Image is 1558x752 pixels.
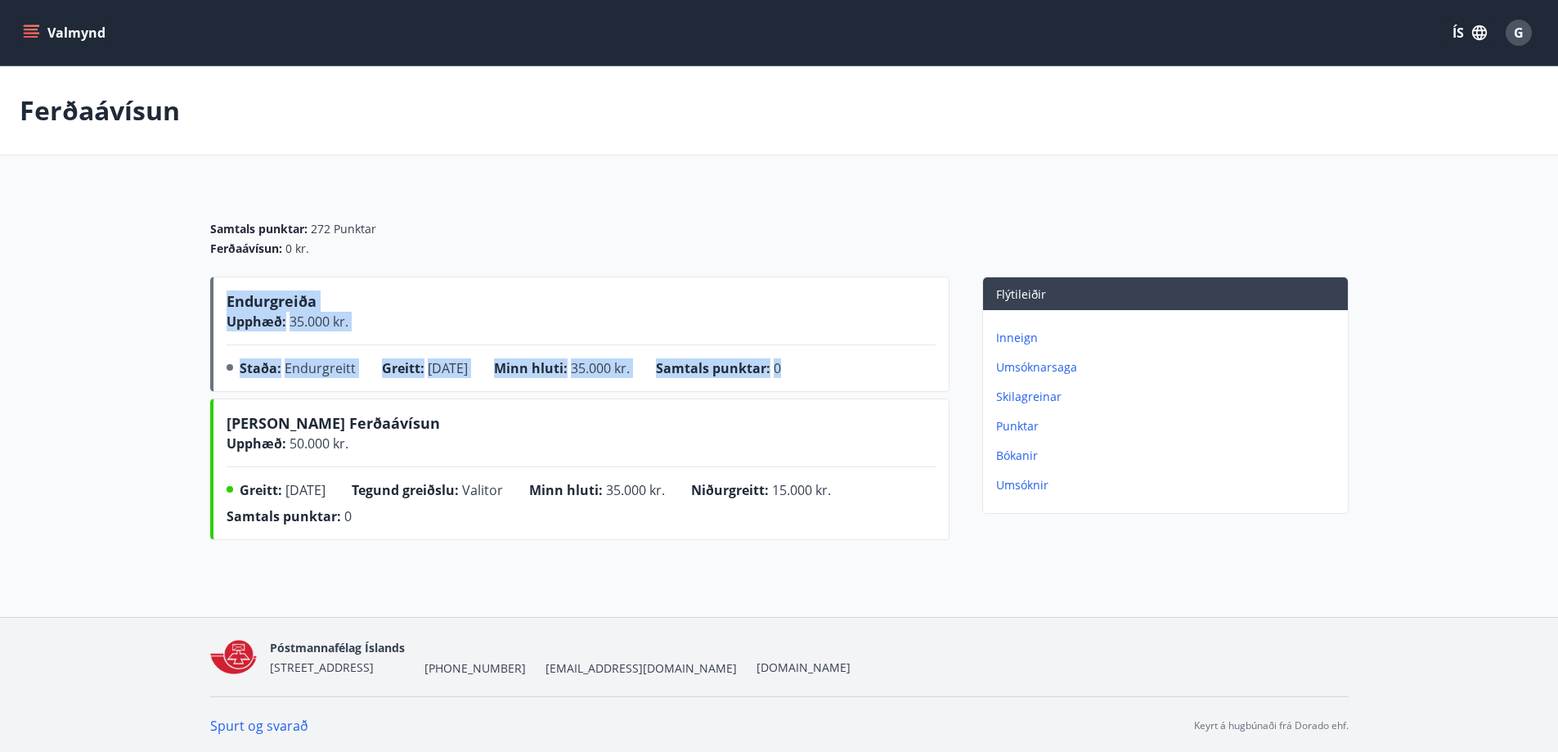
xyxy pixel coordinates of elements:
p: Inneign [996,330,1341,346]
p: Skilagreinar [996,389,1341,405]
span: 50.000 kr. [286,435,348,453]
span: [EMAIL_ADDRESS][DOMAIN_NAME] [546,660,737,677]
span: 272 Punktar [311,221,376,237]
span: Ferðaávísun : [210,241,282,257]
span: 35.000 kr. [286,313,348,331]
span: Greitt : [240,481,282,499]
span: Samtals punktar : [656,359,770,377]
span: Endurgreitt [285,359,356,377]
span: Tegund greiðslu : [352,481,459,499]
span: Staða : [240,359,281,377]
span: 0 [344,507,352,525]
span: Minn hluti : [494,359,568,377]
p: Umsóknarsaga [996,359,1341,376]
p: Umsóknir [996,477,1341,493]
span: [DATE] [428,359,468,377]
span: Upphæð : [227,435,286,453]
span: 35.000 kr. [606,481,665,499]
span: Greitt : [382,359,424,377]
button: G [1499,13,1538,52]
a: [DOMAIN_NAME] [757,660,851,675]
span: Endurgreiða [227,291,317,317]
button: ÍS [1444,18,1496,47]
p: Ferðaávísun [20,92,180,128]
span: 0 [774,359,781,377]
span: Samtals punktar : [210,221,308,237]
button: menu [20,18,112,47]
span: [PHONE_NUMBER] [424,660,526,677]
p: Punktar [996,418,1341,435]
span: Samtals punktar : [227,507,341,525]
span: 0 kr. [285,241,309,257]
a: Spurt og svarað [210,717,308,735]
span: G [1514,24,1524,42]
span: [DATE] [285,481,326,499]
span: Valitor [462,481,503,499]
span: Upphæð : [227,313,286,331]
span: Minn hluti : [529,481,603,499]
span: Flýtileiðir [996,286,1046,302]
span: 35.000 kr. [571,359,630,377]
p: Keyrt á hugbúnaði frá Dorado ehf. [1194,718,1349,733]
span: [STREET_ADDRESS] [270,660,374,675]
span: 15.000 kr. [772,481,831,499]
p: Bókanir [996,448,1341,464]
span: Póstmannafélag Íslands [270,640,405,655]
img: O3o1nJ8eM3PMOrsSKnNOqbpShyNn13yv6lwsXuDL.png [210,640,258,675]
span: Niðurgreitt : [691,481,769,499]
span: [PERSON_NAME] Ferðaávísun [227,413,440,439]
